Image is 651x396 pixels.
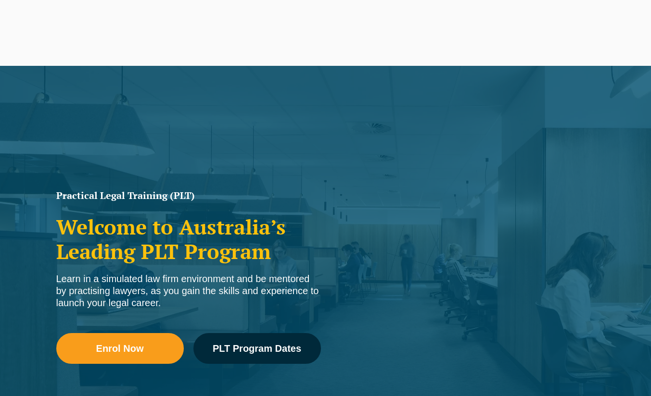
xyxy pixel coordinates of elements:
[56,191,321,200] h1: Practical Legal Training (PLT)
[213,344,301,353] span: PLT Program Dates
[56,215,321,263] h2: Welcome to Australia’s Leading PLT Program
[96,344,144,353] span: Enrol Now
[56,273,321,309] div: Learn in a simulated law firm environment and be mentored by practising lawyers, as you gain the ...
[193,333,321,364] a: PLT Program Dates
[56,333,184,364] a: Enrol Now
